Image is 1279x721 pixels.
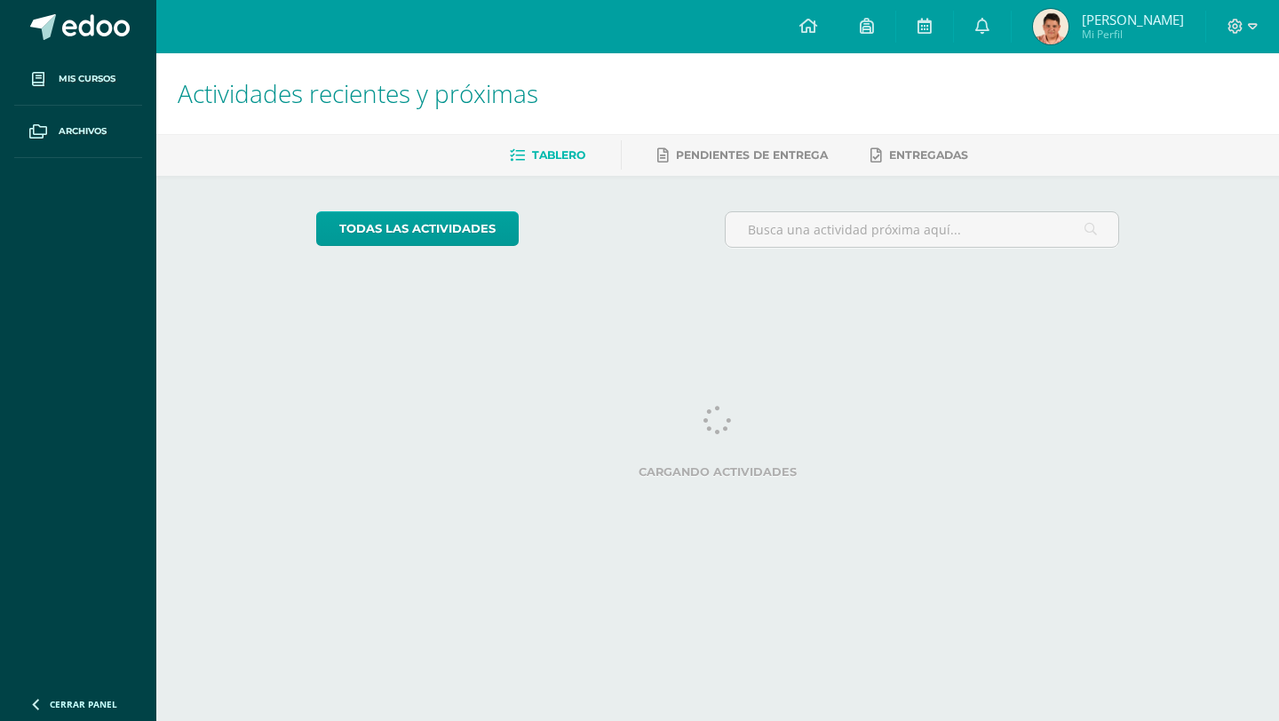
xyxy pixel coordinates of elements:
a: todas las Actividades [316,211,519,246]
a: Archivos [14,106,142,158]
span: Entregadas [889,148,968,162]
span: Archivos [59,124,107,139]
span: Actividades recientes y próximas [178,76,538,110]
label: Cargando actividades [316,465,1120,479]
a: Mis cursos [14,53,142,106]
input: Busca una actividad próxima aquí... [726,212,1119,247]
span: Pendientes de entrega [676,148,828,162]
span: Mi Perfil [1082,27,1184,42]
a: Tablero [510,141,585,170]
span: Tablero [532,148,585,162]
img: c7f6891603fb5af6efb770ab50e2a5d8.png [1033,9,1068,44]
span: Cerrar panel [50,698,117,710]
span: [PERSON_NAME] [1082,11,1184,28]
span: Mis cursos [59,72,115,86]
a: Pendientes de entrega [657,141,828,170]
a: Entregadas [870,141,968,170]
